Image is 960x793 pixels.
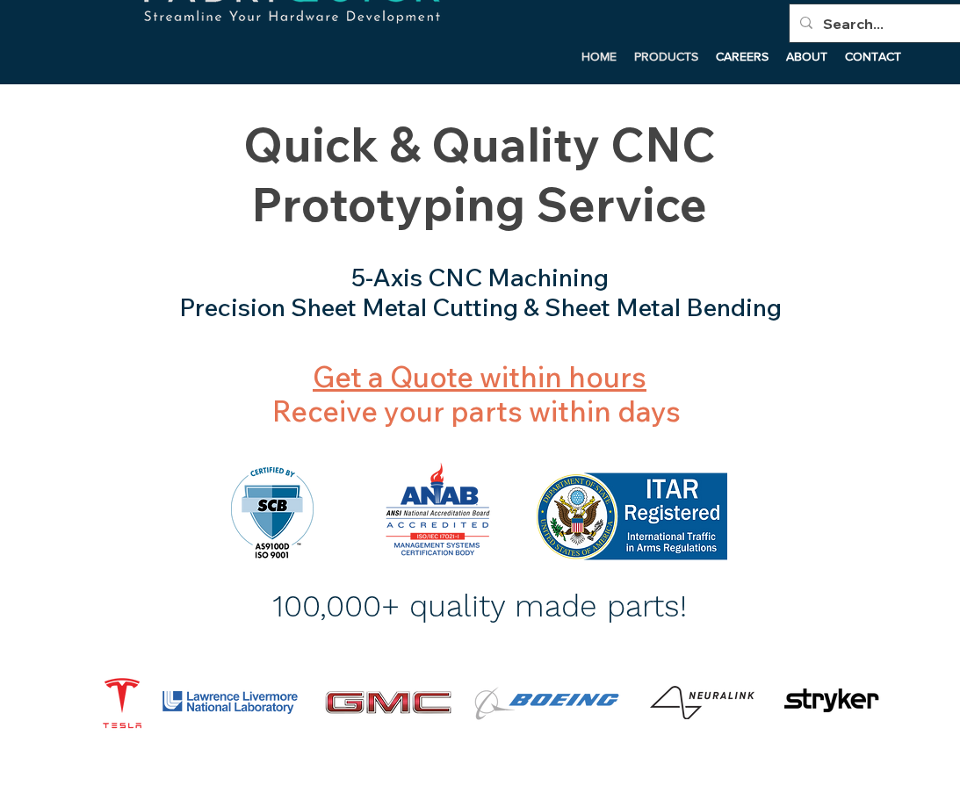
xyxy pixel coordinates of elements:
[777,43,836,69] a: ABOUT
[770,660,892,741] img: Stryker_Corporation-Logo.wine.png
[379,458,499,560] img: ANAB-MS-CB-3C.png
[66,666,178,740] img: Tesla,_Inc.-Logo.wine.png
[272,359,681,428] span: Receive your parts within days
[243,114,716,234] span: Quick & Quality CNC Prototyping Service
[313,359,646,394] a: Get a Quote within hours
[231,467,314,560] img: AS9100D and ISO 9001 Mark.png
[315,682,460,723] img: gmc-logo.png
[471,683,623,724] img: 58ee8d113545163ec1942cd3.png
[625,43,707,69] a: PRODUCTS
[179,262,782,322] span: 5-Axis CNC Machining Precision Sheet Metal Cutting & Sheet Metal Bending
[707,43,777,69] a: CAREERS
[573,43,625,69] a: HOME
[836,43,911,69] a: CONTACT
[650,686,754,719] img: Neuralink_Logo.png
[162,689,299,716] img: LLNL-logo.png
[537,472,727,560] img: ITAR Registered.png
[836,43,910,69] p: CONTACT
[298,43,911,69] nav: Site
[272,588,687,624] span: 100,000+ quality made parts!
